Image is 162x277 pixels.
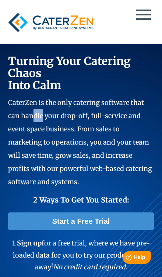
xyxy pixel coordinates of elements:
span: 1. for a free trial, where we have pre-loaded data for you to try our product right away! [12,239,150,271]
span: 2 Ways To Get You Started: [33,195,129,204]
span: Sign up [17,239,42,247]
span: CaterZen is the only catering software that can handle your drop-off, full-service and event spac... [8,98,152,186]
span: Turning Your Catering Chaos Into Calm [8,54,131,92]
a: Start a Free Trial [8,212,154,230]
iframe: Help widget launcher [96,248,154,269]
em: No credit card required. [53,263,127,271]
img: caterzen [5,8,97,36]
